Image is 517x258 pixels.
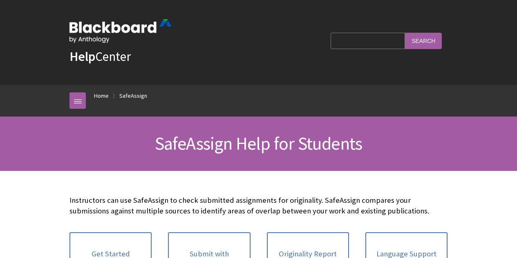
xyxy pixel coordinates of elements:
a: SafeAssign [119,91,147,101]
a: Home [94,91,109,101]
a: HelpCenter [69,48,131,65]
input: Search [405,33,442,49]
p: Instructors can use SafeAssign to check submitted assignments for originality. SafeAssign compare... [69,195,448,216]
strong: Help [69,48,95,65]
img: Blackboard by Anthology [69,19,172,43]
span: SafeAssign Help for Students [155,132,363,155]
